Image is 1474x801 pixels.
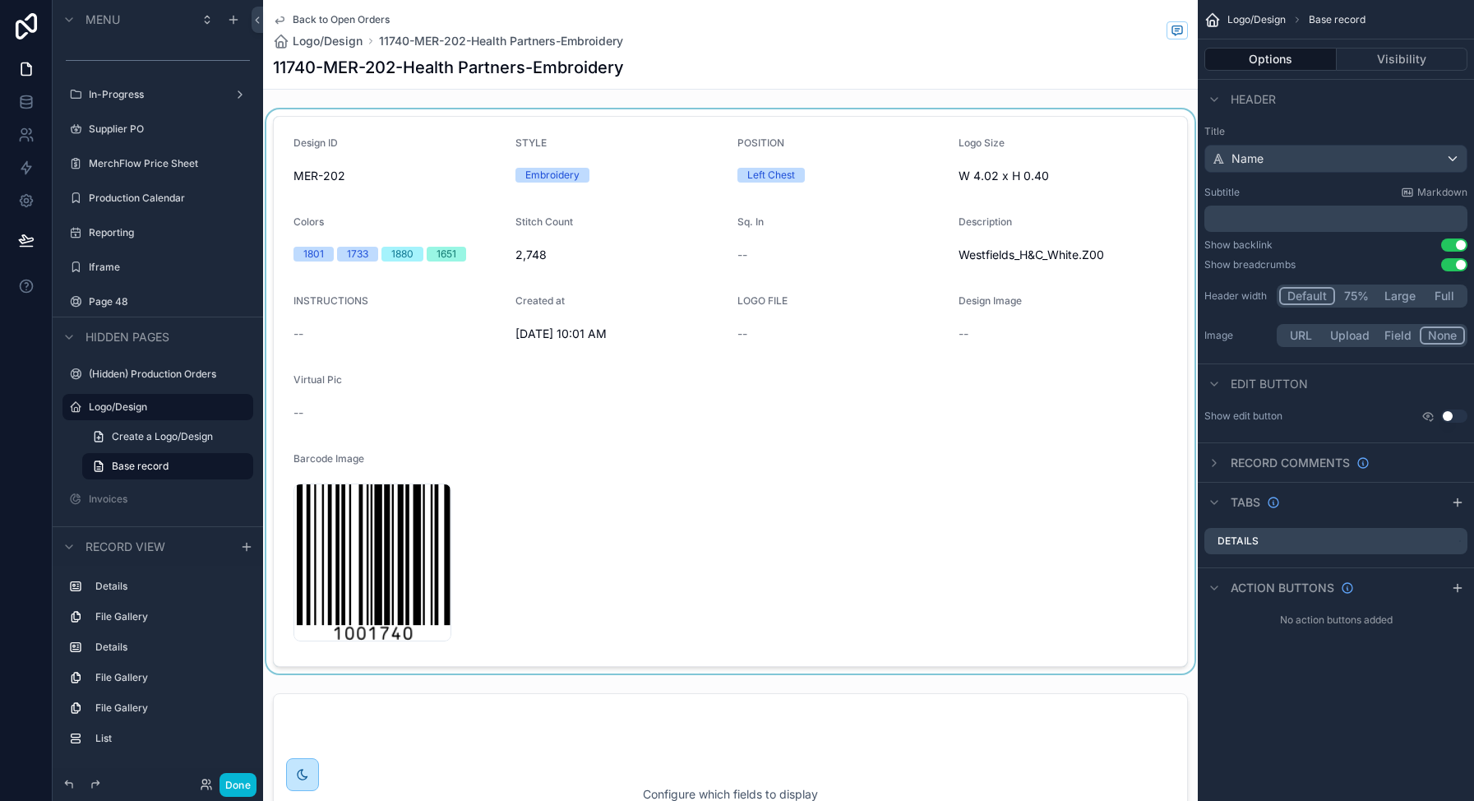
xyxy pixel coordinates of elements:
[89,226,250,239] label: Reporting
[53,566,263,768] div: scrollable content
[95,732,247,745] label: List
[95,671,247,684] label: File Gallery
[85,12,120,28] span: Menu
[1417,186,1467,199] span: Markdown
[89,123,250,136] label: Supplier PO
[82,453,253,479] a: Base record
[1204,206,1467,232] div: scrollable content
[1231,455,1350,471] span: Record comments
[1337,48,1468,71] button: Visibility
[1231,494,1260,511] span: Tabs
[1231,580,1334,596] span: Action buttons
[379,33,623,49] a: 11740-MER-202-Health Partners-Embroidery
[95,610,247,623] label: File Gallery
[293,13,390,26] span: Back to Open Orders
[95,580,247,593] label: Details
[1279,287,1335,305] button: Default
[89,295,250,308] label: Page 48
[1423,287,1465,305] button: Full
[1204,145,1467,173] button: Name
[89,261,250,274] label: Iframe
[95,641,247,654] label: Details
[293,33,363,49] span: Logo/Design
[1420,326,1465,345] button: None
[1279,326,1323,345] button: URL
[89,157,250,170] label: MerchFlow Price Sheet
[273,56,624,79] h1: 11740-MER-202-Health Partners-Embroidery
[1204,258,1296,271] div: Show breadcrumbs
[273,13,390,26] a: Back to Open Orders
[273,33,363,49] a: Logo/Design
[1377,326,1421,345] button: Field
[1204,125,1467,138] label: Title
[85,539,165,555] span: Record view
[1335,287,1377,305] button: 75%
[1231,150,1264,167] span: Name
[1401,186,1467,199] a: Markdown
[1204,289,1270,303] label: Header width
[89,493,250,506] label: Invoices
[1231,376,1308,392] span: Edit button
[1204,48,1337,71] button: Options
[1227,13,1286,26] span: Logo/Design
[1198,607,1474,633] div: No action buttons added
[1204,186,1240,199] label: Subtitle
[1309,13,1365,26] span: Base record
[1204,410,1282,423] label: Show edit button
[89,400,243,414] label: Logo/Design
[219,773,256,797] button: Done
[85,329,169,345] span: Hidden pages
[89,526,250,539] label: Users
[112,430,213,443] span: Create a Logo/Design
[1231,91,1276,108] span: Header
[112,460,169,473] span: Base record
[1218,535,1259,548] label: Details
[89,192,250,205] label: Production Calendar
[1323,326,1377,345] button: Upload
[1204,238,1273,252] div: Show backlink
[82,424,253,450] a: Create a Logo/Design
[1377,287,1423,305] button: Large
[89,88,227,101] label: In-Progress
[95,701,247,715] label: File Gallery
[1204,329,1270,342] label: Image
[89,368,250,381] label: (Hidden) Production Orders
